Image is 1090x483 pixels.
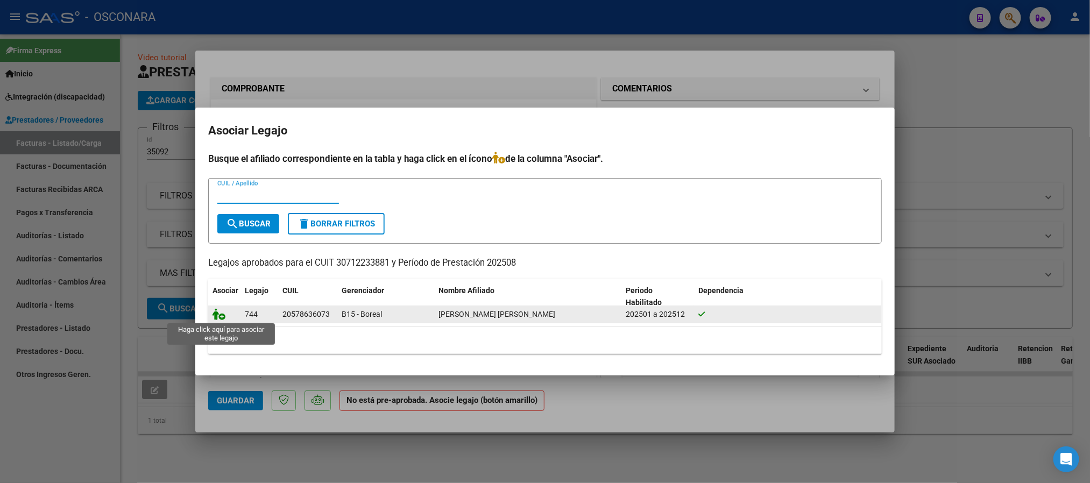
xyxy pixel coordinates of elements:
span: Nombre Afiliado [438,286,494,295]
datatable-header-cell: CUIL [278,279,337,315]
button: Buscar [217,214,279,233]
div: Open Intercom Messenger [1053,446,1079,472]
p: Legajos aprobados para el CUIT 30712233881 y Período de Prestación 202508 [208,257,882,270]
datatable-header-cell: Nombre Afiliado [434,279,621,315]
h2: Asociar Legajo [208,120,882,141]
span: Borrar Filtros [298,219,375,229]
datatable-header-cell: Dependencia [694,279,881,315]
div: 202501 a 202512 [626,308,690,321]
span: Asociar [213,286,238,295]
datatable-header-cell: Periodo Habilitado [621,279,694,315]
span: 744 [245,310,258,318]
h4: Busque el afiliado correspondiente en la tabla y haga click en el ícono de la columna "Asociar". [208,152,882,166]
datatable-header-cell: Legajo [240,279,278,315]
span: Dependencia [698,286,744,295]
button: Borrar Filtros [288,213,385,235]
div: 1 registros [208,327,882,354]
datatable-header-cell: Gerenciador [337,279,434,315]
span: Gerenciador [342,286,384,295]
mat-icon: search [226,217,239,230]
span: SUAREZ LAUTARO MAXIMILIANO [438,310,555,318]
span: Buscar [226,219,271,229]
span: B15 - Boreal [342,310,382,318]
datatable-header-cell: Asociar [208,279,240,315]
span: Periodo Habilitado [626,286,662,307]
div: 20578636073 [282,308,330,321]
mat-icon: delete [298,217,310,230]
span: Legajo [245,286,268,295]
span: CUIL [282,286,299,295]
